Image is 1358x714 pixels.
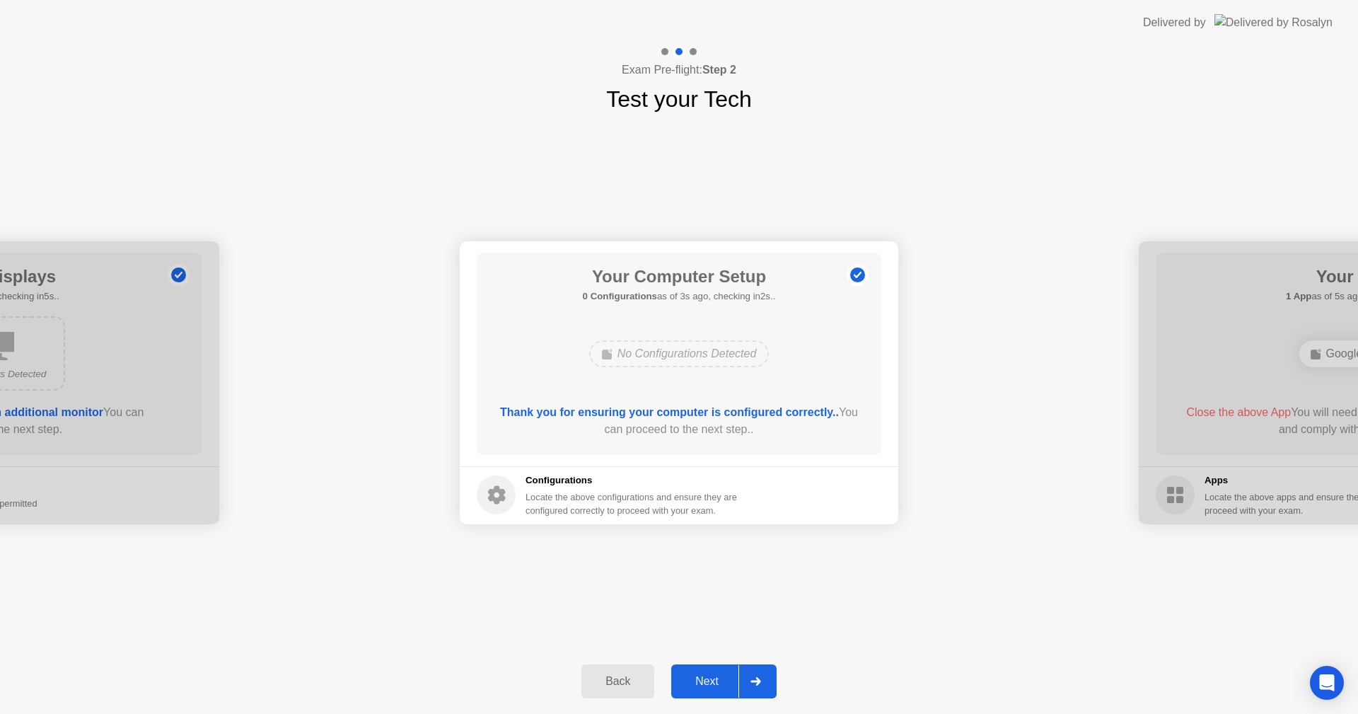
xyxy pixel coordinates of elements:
div: Open Intercom Messenger [1310,666,1344,700]
img: Delivered by Rosalyn [1214,14,1333,30]
div: You can proceed to the next step.. [497,404,861,438]
div: Back [586,675,650,688]
b: 0 Configurations [583,291,657,301]
b: Step 2 [702,64,736,76]
div: Next [675,675,738,688]
div: Delivered by [1143,14,1206,31]
b: Thank you for ensuring your computer is configured correctly.. [500,406,839,418]
h1: Your Computer Setup [583,264,776,289]
button: Back [581,664,654,698]
div: No Configurations Detected [589,340,770,367]
h5: as of 3s ago, checking in2s.. [583,289,776,304]
h5: Configurations [526,473,740,488]
button: Next [671,664,777,698]
div: Locate the above configurations and ensure they are configured correctly to proceed with your exam. [526,490,740,517]
h4: Exam Pre-flight: [622,62,736,79]
h1: Test your Tech [606,82,752,116]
